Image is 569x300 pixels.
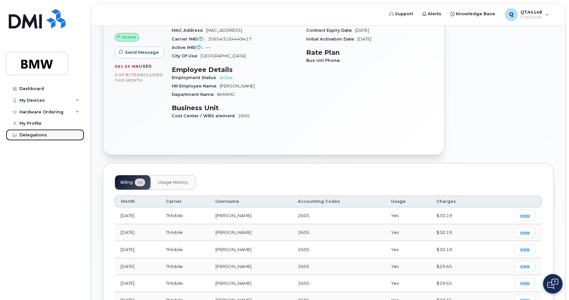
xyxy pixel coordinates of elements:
span: 581.55 MB [115,64,139,69]
a: view [515,227,535,238]
th: Username [210,196,292,207]
td: [DATE] [115,224,160,241]
span: Active [219,75,233,80]
h3: Employee Details [172,66,298,74]
span: Employment Status [172,75,219,80]
span: [PERSON_NAME] [220,84,255,88]
th: Carrier [160,196,209,207]
span: Q [509,11,514,18]
span: Employee [520,15,542,20]
th: Charges [431,196,484,207]
td: [DATE] [115,241,160,258]
span: Carrier IMEI [172,37,208,41]
div: $30.19 [436,229,479,236]
span: Active IMEI [172,45,206,50]
span: Alerts [428,11,441,17]
span: 2605 [298,230,309,235]
div: $29.65 [436,280,479,286]
span: [DATE] [357,37,371,41]
span: Bus Unl Phone [306,58,343,63]
span: HR Employee Name [172,84,220,88]
span: Cost Center / WBS element [172,113,238,118]
a: Support [385,7,418,20]
img: Open chat [547,279,558,289]
span: Department Name [172,92,217,97]
td: [PERSON_NAME] [210,241,292,258]
td: [PERSON_NAME] [210,224,292,241]
a: Alerts [418,7,446,20]
td: Yes [385,224,431,241]
span: 2605 [298,281,309,286]
span: Contract Expiry Date [306,28,355,33]
span: BMWMC [217,92,235,97]
span: 2605 [298,213,309,218]
span: used [139,64,152,69]
span: 2605 [238,113,250,118]
span: — [206,45,210,50]
a: Knowledge Base [446,7,500,20]
div: QTA4148 [500,8,553,21]
a: view [515,244,535,255]
span: Initial Activation Date [306,37,357,41]
span: 2605 [298,247,309,252]
div: $30.19 [436,213,479,219]
span: view [520,247,530,252]
a: view [515,210,535,221]
td: [PERSON_NAME] [210,207,292,224]
th: Usage [385,196,431,207]
a: view [515,278,535,289]
span: MAC Address [172,28,206,33]
span: 2605 [298,264,309,269]
span: view [520,280,530,286]
th: Accounting Codes [292,196,385,207]
span: Knowledge Base [456,11,495,17]
td: TMobile [160,207,209,224]
button: Send Message [115,47,164,58]
span: [GEOGRAPHIC_DATA] [201,53,246,58]
td: [DATE] [115,207,160,224]
td: Yes [385,207,431,224]
td: TMobile [160,224,209,241]
td: TMobile [160,241,209,258]
div: $29.65 [436,263,479,270]
span: QTA4148 [520,9,542,15]
td: TMobile [160,275,209,292]
span: Usage History [158,180,188,185]
span: 0.00 Bytes [115,73,139,77]
span: Send Message [125,49,159,55]
span: view [520,213,530,219]
a: view [515,261,535,272]
td: [DATE] [115,258,160,275]
h3: Rate Plan [306,49,433,56]
span: Active [122,34,136,40]
span: City Of Use [172,53,201,58]
th: Month [115,196,160,207]
td: [DATE] [115,275,160,292]
span: view [520,230,530,236]
span: Support [395,11,413,17]
span: view [520,263,530,269]
h3: Business Unit [172,104,298,112]
div: $30.19 [436,247,479,253]
td: TMobile [160,258,209,275]
td: [PERSON_NAME] [210,275,292,292]
td: [PERSON_NAME] [210,258,292,275]
td: Yes [385,241,431,258]
span: [DATE] [355,28,369,33]
span: 356543104449417 [208,37,252,41]
td: Yes [385,258,431,275]
span: [MAC_ADDRESS] [206,28,242,33]
td: Yes [385,275,431,292]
